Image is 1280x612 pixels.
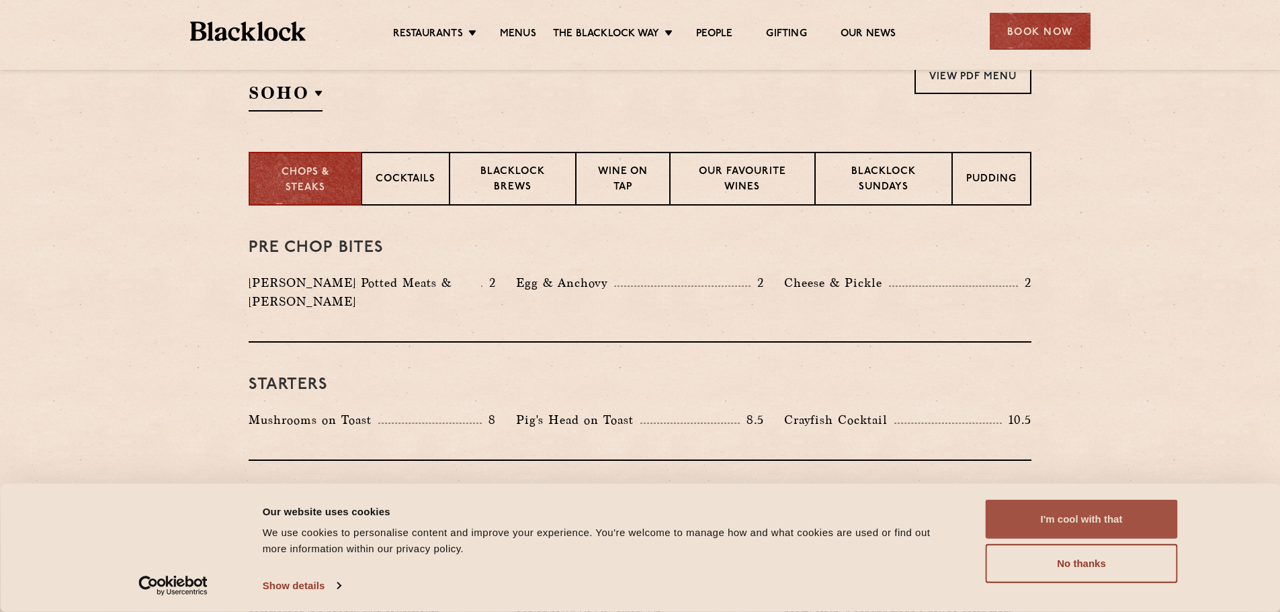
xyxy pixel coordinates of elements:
a: People [696,28,732,42]
a: Restaurants [393,28,463,42]
p: Our favourite wines [684,165,800,196]
a: Gifting [766,28,806,42]
p: Mushrooms on Toast [249,410,378,429]
p: Cocktails [376,172,435,189]
div: We use cookies to personalise content and improve your experience. You're welcome to manage how a... [263,525,955,557]
div: Book Now [990,13,1091,50]
p: 8.5 [740,411,764,429]
a: Show details [263,576,341,596]
p: Blacklock Brews [464,165,562,196]
p: Egg & Anchovy [516,273,614,292]
a: View PDF Menu [914,57,1031,94]
p: [PERSON_NAME] Potted Meats & [PERSON_NAME] [249,273,481,311]
button: No thanks [986,544,1178,583]
h3: Starters [249,376,1031,394]
p: Pig's Head on Toast [516,410,640,429]
div: Our website uses cookies [263,503,955,519]
a: Our News [841,28,896,42]
img: BL_Textured_Logo-footer-cropped.svg [190,21,306,41]
p: Pudding [966,172,1017,189]
p: 2 [482,274,496,292]
p: Wine on Tap [590,165,656,196]
a: Menus [500,28,536,42]
p: Chops & Steaks [263,165,347,195]
p: 2 [1018,274,1031,292]
p: Crayfish Cocktail [784,410,894,429]
p: 10.5 [1002,411,1031,429]
h3: Pre Chop Bites [249,239,1031,257]
a: Usercentrics Cookiebot - opens in a new window [114,576,232,596]
p: 2 [751,274,764,292]
p: 8 [482,411,496,429]
p: Blacklock Sundays [829,165,938,196]
p: Cheese & Pickle [784,273,889,292]
h2: SOHO [249,81,323,112]
button: I'm cool with that [986,500,1178,539]
a: The Blacklock Way [553,28,659,42]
